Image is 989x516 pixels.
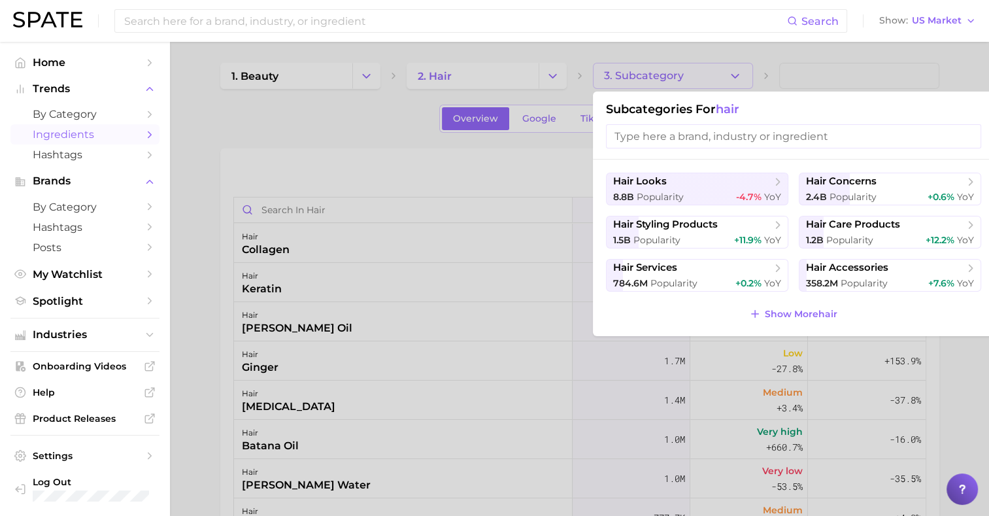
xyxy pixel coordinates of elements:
[613,191,634,203] span: 8.8b
[10,104,159,124] a: by Category
[33,241,137,254] span: Posts
[746,305,841,323] button: Show Morehair
[10,446,159,466] a: Settings
[957,277,974,289] span: YoY
[10,383,159,402] a: Help
[10,291,159,311] a: Spotlight
[957,234,974,246] span: YoY
[765,309,837,320] span: Show More hair
[613,262,677,274] span: hair services
[841,277,888,289] span: Popularity
[806,218,900,231] span: hair care products
[764,234,781,246] span: YoY
[10,472,159,506] a: Log out. Currently logged in with e-mail elysa.reiner@oribe.com.
[33,360,137,372] span: Onboarding Videos
[806,191,827,203] span: 2.4b
[650,277,697,289] span: Popularity
[879,17,908,24] span: Show
[613,175,667,188] span: hair looks
[13,12,82,27] img: SPATE
[33,221,137,233] span: Hashtags
[10,237,159,258] a: Posts
[826,234,873,246] span: Popularity
[10,145,159,165] a: Hashtags
[33,450,137,462] span: Settings
[33,476,149,488] span: Log Out
[123,10,787,32] input: Search here for a brand, industry, or ingredient
[799,259,981,292] button: hair accessories358.2m Popularity+7.6% YoY
[764,277,781,289] span: YoY
[10,409,159,428] a: Product Releases
[912,17,962,24] span: US Market
[799,173,981,205] button: hair concerns2.4b Popularity+0.6% YoY
[764,191,781,203] span: YoY
[801,15,839,27] span: Search
[33,268,137,281] span: My Watchlist
[33,387,137,398] span: Help
[10,264,159,284] a: My Watchlist
[10,217,159,237] a: Hashtags
[10,171,159,191] button: Brands
[637,191,684,203] span: Popularity
[716,102,739,116] span: hair
[806,175,877,188] span: hair concerns
[33,329,137,341] span: Industries
[806,234,824,246] span: 1.2b
[606,102,981,116] h1: Subcategories for
[10,325,159,345] button: Industries
[799,216,981,249] button: hair care products1.2b Popularity+12.2% YoY
[633,234,680,246] span: Popularity
[33,148,137,161] span: Hashtags
[10,52,159,73] a: Home
[806,262,888,274] span: hair accessories
[606,216,788,249] button: hair styling products1.5b Popularity+11.9% YoY
[613,218,718,231] span: hair styling products
[734,234,762,246] span: +11.9%
[33,83,137,95] span: Trends
[10,356,159,376] a: Onboarding Videos
[33,175,137,187] span: Brands
[606,259,788,292] button: hair services784.6m Popularity+0.2% YoY
[33,128,137,141] span: Ingredients
[613,234,631,246] span: 1.5b
[830,191,877,203] span: Popularity
[10,124,159,145] a: Ingredients
[33,56,137,69] span: Home
[736,191,762,203] span: -4.7%
[928,277,954,289] span: +7.6%
[10,197,159,217] a: by Category
[928,191,954,203] span: +0.6%
[606,124,981,148] input: Type here a brand, industry or ingredient
[33,108,137,120] span: by Category
[957,191,974,203] span: YoY
[926,234,954,246] span: +12.2%
[613,277,648,289] span: 784.6m
[33,295,137,307] span: Spotlight
[33,201,137,213] span: by Category
[806,277,838,289] span: 358.2m
[606,173,788,205] button: hair looks8.8b Popularity-4.7% YoY
[735,277,762,289] span: +0.2%
[33,413,137,424] span: Product Releases
[876,12,979,29] button: ShowUS Market
[10,79,159,99] button: Trends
